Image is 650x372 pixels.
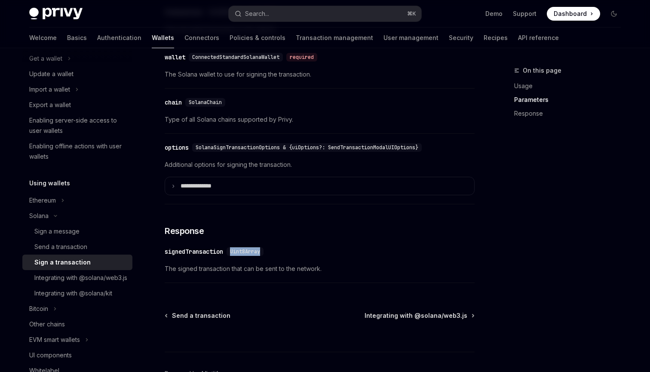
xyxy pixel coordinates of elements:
a: Integrating with @solana/kit [22,286,132,301]
img: dark logo [29,8,83,20]
a: Policies & controls [230,28,285,48]
a: Security [449,28,473,48]
span: The Solana wallet to use for signing the transaction. [165,69,475,80]
div: EVM smart wallets [29,335,80,345]
button: Search...⌘K [229,6,421,22]
div: Send a transaction [34,242,87,252]
h5: Using wallets [29,178,70,188]
button: Toggle dark mode [607,7,621,21]
div: Sign a transaction [34,257,91,267]
div: Sign a message [34,226,80,237]
a: Welcome [29,28,57,48]
a: Send a transaction [22,239,132,255]
div: wallet [165,53,185,61]
div: signedTransaction [165,247,223,256]
span: Dashboard [554,9,587,18]
a: Integrating with @solana/web3.js [22,270,132,286]
div: Integrating with @solana/web3.js [34,273,127,283]
div: Import a wallet [29,84,70,95]
span: SolanaSignTransactionOptions & {uiOptions?: SendTransactionModalUIOptions} [196,144,418,151]
a: UI components [22,347,132,363]
span: The signed transaction that can be sent to the network. [165,264,475,274]
div: required [286,53,317,61]
a: Export a wallet [22,97,132,113]
span: SolanaChain [189,99,222,106]
a: Authentication [97,28,141,48]
div: Solana [29,211,49,221]
a: Dashboard [547,7,600,21]
a: Connectors [184,28,219,48]
a: Response [514,107,628,120]
div: Enabling offline actions with user wallets [29,141,127,162]
a: Parameters [514,93,628,107]
a: Usage [514,79,628,93]
a: Integrating with @solana/web3.js [365,311,474,320]
a: Recipes [484,28,508,48]
a: Sign a message [22,224,132,239]
span: Response [165,225,204,237]
a: Transaction management [296,28,373,48]
a: Wallets [152,28,174,48]
div: Other chains [29,319,65,329]
span: Additional options for signing the transaction. [165,160,475,170]
a: API reference [518,28,559,48]
div: Integrating with @solana/kit [34,288,112,298]
a: Demo [485,9,503,18]
a: Other chains [22,317,132,332]
div: Bitcoin [29,304,48,314]
span: Uint8Array [230,248,260,255]
a: User management [383,28,438,48]
span: Send a transaction [172,311,230,320]
div: chain [165,98,182,107]
a: Sign a transaction [22,255,132,270]
div: Export a wallet [29,100,71,110]
span: Type of all Solana chains supported by Privy. [165,114,475,125]
a: Basics [67,28,87,48]
div: UI components [29,350,72,360]
span: On this page [523,65,561,76]
div: options [165,143,189,152]
a: Update a wallet [22,66,132,82]
div: Search... [245,9,269,19]
div: Ethereum [29,195,56,206]
a: Support [513,9,537,18]
span: ConnectedStandardSolanaWallet [192,54,279,61]
span: ⌘ K [407,10,416,17]
span: Integrating with @solana/web3.js [365,311,467,320]
a: Enabling offline actions with user wallets [22,138,132,164]
div: Update a wallet [29,69,74,79]
a: Enabling server-side access to user wallets [22,113,132,138]
div: Enabling server-side access to user wallets [29,115,127,136]
a: Send a transaction [166,311,230,320]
